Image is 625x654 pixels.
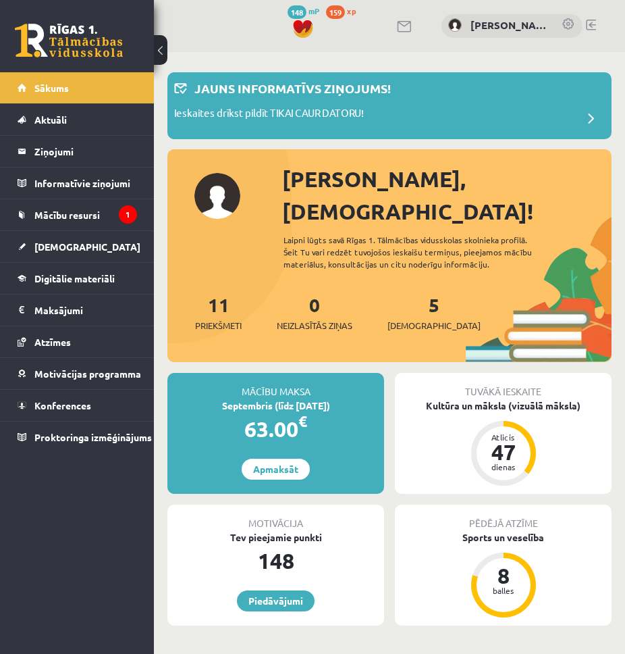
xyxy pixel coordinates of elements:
[18,295,137,326] a: Maksājumi
[174,79,605,132] a: Jauns informatīvs ziņojums! Ieskaites drīkst pildīt TIKAI CAUR DATORU!
[34,241,140,253] span: [DEMOGRAPHIC_DATA]
[167,373,384,399] div: Mācību maksa
[15,24,123,57] a: Rīgas 1. Tālmācības vidusskola
[195,319,242,332] span: Priekšmeti
[483,463,524,471] div: dienas
[326,5,362,16] a: 159 xp
[395,530,612,545] div: Sports un veselība
[167,399,384,413] div: Septembris (līdz [DATE])
[277,293,352,332] a: 0Neizlasītās ziņas
[483,441,524,463] div: 47
[34,209,100,221] span: Mācību resursi
[18,136,137,167] a: Ziņojumi
[195,293,242,332] a: 11Priekšmeti
[395,399,612,488] a: Kultūra un māksla (vizuālā māksla) Atlicis 47 dienas
[18,326,137,357] a: Atzīmes
[18,263,137,294] a: Digitālie materiāli
[34,295,137,326] legend: Maksājumi
[288,5,319,16] a: 148 mP
[387,293,481,332] a: 5[DEMOGRAPHIC_DATA]
[395,373,612,399] div: Tuvākā ieskaite
[119,205,137,224] i: 1
[483,433,524,441] div: Atlicis
[34,82,69,94] span: Sākums
[167,545,384,577] div: 148
[34,168,137,199] legend: Informatīvie ziņojumi
[308,5,319,16] span: mP
[395,505,612,530] div: Pēdējā atzīme
[326,5,345,19] span: 159
[298,411,307,431] span: €
[237,590,315,611] a: Piedāvājumi
[18,358,137,389] a: Motivācijas programma
[395,399,612,413] div: Kultūra un māksla (vizuālā māksla)
[242,459,310,480] a: Apmaksāt
[282,163,612,228] div: [PERSON_NAME], [DEMOGRAPHIC_DATA]!
[167,505,384,530] div: Motivācija
[167,530,384,545] div: Tev pieejamie punkti
[34,368,141,380] span: Motivācijas programma
[277,319,352,332] span: Neizlasītās ziņas
[387,319,481,332] span: [DEMOGRAPHIC_DATA]
[34,399,91,411] span: Konferences
[18,168,137,199] a: Informatīvie ziņojumi1
[288,5,306,19] span: 148
[470,18,548,33] a: [PERSON_NAME]
[483,565,524,586] div: 8
[34,136,137,167] legend: Ziņojumi
[395,530,612,620] a: Sports un veselība 8 balles
[18,231,137,262] a: [DEMOGRAPHIC_DATA]
[18,390,137,421] a: Konferences
[167,413,384,445] div: 63.00
[34,336,71,348] span: Atzīmes
[18,72,137,103] a: Sākums
[174,105,364,124] p: Ieskaites drīkst pildīt TIKAI CAUR DATORU!
[448,18,462,32] img: Kristiāna Ozola
[18,104,137,135] a: Aktuāli
[194,79,391,97] p: Jauns informatīvs ziņojums!
[483,586,524,595] div: balles
[34,114,67,126] span: Aktuāli
[34,272,115,284] span: Digitālie materiāli
[283,234,550,270] div: Laipni lūgts savā Rīgas 1. Tālmācības vidusskolas skolnieka profilā. Šeit Tu vari redzēt tuvojošo...
[34,431,152,443] span: Proktoringa izmēģinājums
[18,422,137,453] a: Proktoringa izmēģinājums
[18,199,137,230] a: Mācību resursi
[347,5,356,16] span: xp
